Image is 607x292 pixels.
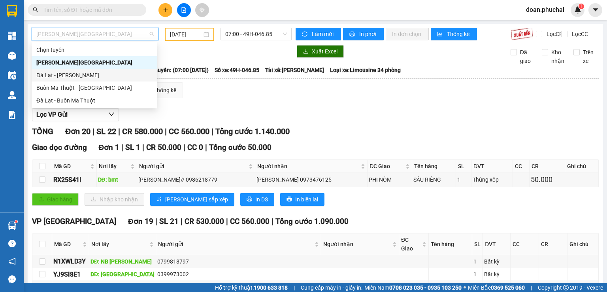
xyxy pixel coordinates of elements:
[142,143,144,152] span: |
[7,5,17,17] img: logo-vxr
[464,286,466,289] span: ⚪️
[157,257,320,266] div: 0799818797
[287,196,292,203] span: printer
[53,175,95,185] div: RX25S41I
[195,3,209,17] button: aim
[8,91,16,99] img: warehouse-icon
[588,3,602,17] button: caret-down
[32,94,157,107] div: Đà Lạt - Buôn Ma Thuột
[99,143,120,152] span: Đơn 1
[225,28,287,40] span: 07:00 - 49H-046.85
[52,173,97,187] td: RX25S41I
[472,233,483,255] th: SL
[205,143,207,152] span: |
[369,175,411,184] div: PHI NÔM
[139,162,247,171] span: Người gửi
[36,83,153,92] div: Buôn Ma Thuột - [GEOGRAPHIC_DATA]
[90,283,155,291] div: DĐ: Đường tránh
[156,196,162,203] span: sort-ascending
[163,7,168,13] span: plus
[53,269,88,279] div: YJ9SI8E1
[122,127,163,136] span: CR 580.000
[90,257,155,266] div: DĐ: NB [PERSON_NAME]
[457,175,470,184] div: 1
[401,235,420,253] span: ĐC Giao
[165,195,228,204] span: [PERSON_NAME] sắp xếp
[531,174,563,185] div: 50.000
[159,217,179,226] span: SL 21
[32,56,157,69] div: Gia Lai - Đà Lạt
[312,30,335,38] span: Làm mới
[8,222,16,230] img: warehouse-icon
[177,3,191,17] button: file-add
[183,143,185,152] span: |
[369,162,404,171] span: ĐC Giao
[517,48,536,65] span: Đã giao
[32,127,53,136] span: TỔNG
[491,284,525,291] strong: 0369 525 060
[511,233,539,255] th: CC
[389,284,462,291] strong: 0708 023 035 - 0935 103 250
[8,275,16,283] span: message
[563,285,569,290] span: copyright
[8,111,16,119] img: solution-icon
[483,233,511,255] th: ĐVT
[349,31,356,38] span: printer
[36,110,68,119] span: Lọc VP Gửi
[323,240,391,248] span: Người nhận
[53,282,88,292] div: BKPTT2QD
[199,7,205,13] span: aim
[580,48,599,65] span: Trên xe
[52,268,89,281] td: YJ9SI8E1
[99,162,129,171] span: Nơi lấy
[543,30,564,38] span: Lọc CR
[92,127,94,136] span: |
[412,160,456,173] th: Tên hàng
[85,193,144,206] button: downloadNhập kho nhận
[157,270,320,279] div: 0399973002
[155,217,157,226] span: |
[294,283,295,292] span: |
[121,143,123,152] span: |
[579,4,584,9] sup: 1
[484,270,509,279] div: Bất kỳ
[98,175,136,184] div: DĐ: bmt
[52,255,89,268] td: N1XWLD3Y
[230,217,270,226] span: CC 560.000
[484,283,509,291] div: Bất kỳ
[158,3,172,17] button: plus
[531,283,532,292] span: |
[158,240,313,248] span: Người gửi
[256,175,366,184] div: [PERSON_NAME] 0973476125
[91,240,148,248] span: Nơi lấy
[96,127,116,136] span: SL 22
[437,31,444,38] span: bar-chart
[302,31,309,38] span: sync
[32,82,157,94] div: Buôn Ma Thuột - Đà Lạt
[247,196,252,203] span: printer
[240,193,274,206] button: printerIn DS
[33,7,38,13] span: search
[32,69,157,82] div: Đà Lạt - Gia Lai
[226,217,228,226] span: |
[295,195,318,204] span: In biên lai
[330,66,401,74] span: Loại xe: Limousine 34 phòng
[215,66,259,74] span: Số xe: 49H-046.85
[154,86,176,95] div: Thống kê
[569,30,589,38] span: Lọc CC
[456,160,471,173] th: SL
[8,71,16,80] img: warehouse-icon
[296,28,341,40] button: syncLàm mới
[165,127,167,136] span: |
[429,233,473,255] th: Tên hàng
[169,127,209,136] span: CC 560.000
[254,284,288,291] strong: 1900 633 818
[36,46,153,54] div: Chọn tuyến
[513,160,530,173] th: CC
[257,162,359,171] span: Người nhận
[271,217,273,226] span: |
[473,175,511,184] div: Thùng xốp
[312,47,337,56] span: Xuất Excel
[65,127,90,136] span: Đơn 20
[468,283,525,292] span: Miền Bắc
